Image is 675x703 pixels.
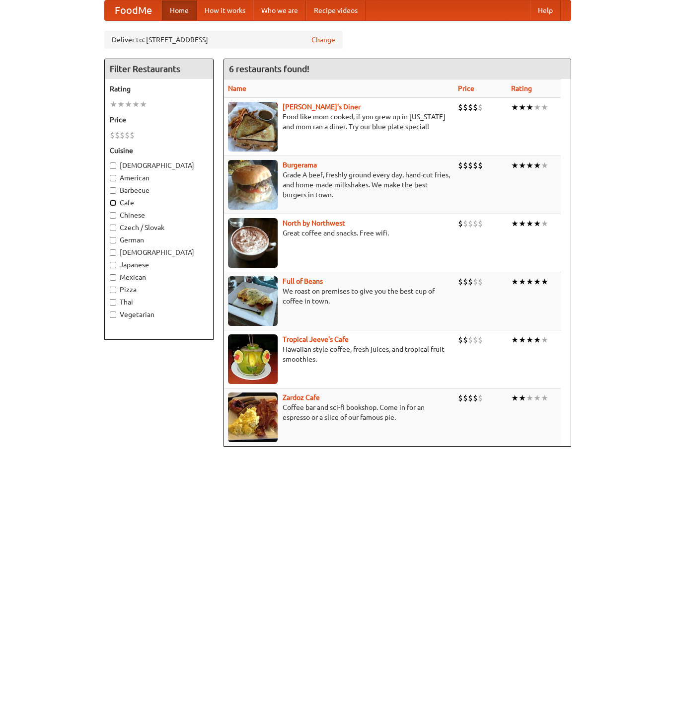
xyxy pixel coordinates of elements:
[110,312,116,318] input: Vegetarian
[511,334,519,345] li: ★
[228,160,278,210] img: burgerama.jpg
[473,218,478,229] li: $
[541,218,548,229] li: ★
[541,160,548,171] li: ★
[468,334,473,345] li: $
[468,102,473,113] li: $
[110,187,116,194] input: Barbecue
[283,277,323,285] a: Full of Beans
[283,161,317,169] b: Burgerama
[110,173,208,183] label: American
[533,276,541,287] li: ★
[458,276,463,287] li: $
[228,276,278,326] img: beans.jpg
[526,102,533,113] li: ★
[541,102,548,113] li: ★
[306,0,366,20] a: Recipe videos
[110,130,115,141] li: $
[478,392,483,403] li: $
[110,225,116,231] input: Czech / Slovak
[458,84,474,92] a: Price
[463,218,468,229] li: $
[110,260,208,270] label: Japanese
[463,334,468,345] li: $
[228,228,450,238] p: Great coffee and snacks. Free wifi.
[533,392,541,403] li: ★
[478,160,483,171] li: $
[140,99,147,110] li: ★
[519,334,526,345] li: ★
[473,276,478,287] li: $
[110,146,208,156] h5: Cuisine
[478,218,483,229] li: $
[110,310,208,319] label: Vegetarian
[283,393,320,401] a: Zardoz Cafe
[511,276,519,287] li: ★
[458,102,463,113] li: $
[110,84,208,94] h5: Rating
[458,218,463,229] li: $
[228,102,278,152] img: sallys.jpg
[533,102,541,113] li: ★
[105,59,213,79] h4: Filter Restaurants
[473,334,478,345] li: $
[519,218,526,229] li: ★
[110,198,208,208] label: Cafe
[162,0,197,20] a: Home
[468,218,473,229] li: $
[511,102,519,113] li: ★
[541,276,548,287] li: ★
[228,344,450,364] p: Hawaiian style coffee, fresh juices, and tropical fruit smoothies.
[283,103,361,111] b: [PERSON_NAME]'s Diner
[110,237,116,243] input: German
[110,99,117,110] li: ★
[110,160,208,170] label: [DEMOGRAPHIC_DATA]
[110,115,208,125] h5: Price
[463,102,468,113] li: $
[132,99,140,110] li: ★
[463,276,468,287] li: $
[519,392,526,403] li: ★
[541,334,548,345] li: ★
[110,299,116,306] input: Thai
[229,64,309,74] ng-pluralize: 6 restaurants found!
[511,84,532,92] a: Rating
[228,112,450,132] p: Food like mom cooked, if you grew up in [US_STATE] and mom ran a diner. Try our blue plate special!
[228,392,278,442] img: zardoz.jpg
[115,130,120,141] li: $
[110,162,116,169] input: [DEMOGRAPHIC_DATA]
[511,392,519,403] li: ★
[110,274,116,281] input: Mexican
[463,392,468,403] li: $
[468,160,473,171] li: $
[519,160,526,171] li: ★
[110,212,116,219] input: Chinese
[228,286,450,306] p: We roast on premises to give you the best cup of coffee in town.
[253,0,306,20] a: Who we are
[130,130,135,141] li: $
[110,247,208,257] label: [DEMOGRAPHIC_DATA]
[283,335,349,343] a: Tropical Jeeve's Cafe
[511,218,519,229] li: ★
[104,31,343,49] div: Deliver to: [STREET_ADDRESS]
[458,334,463,345] li: $
[110,185,208,195] label: Barbecue
[463,160,468,171] li: $
[526,160,533,171] li: ★
[458,392,463,403] li: $
[311,35,335,45] a: Change
[473,392,478,403] li: $
[110,297,208,307] label: Thai
[197,0,253,20] a: How it works
[110,272,208,282] label: Mexican
[511,160,519,171] li: ★
[283,219,345,227] a: North by Northwest
[526,334,533,345] li: ★
[533,218,541,229] li: ★
[120,130,125,141] li: $
[110,287,116,293] input: Pizza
